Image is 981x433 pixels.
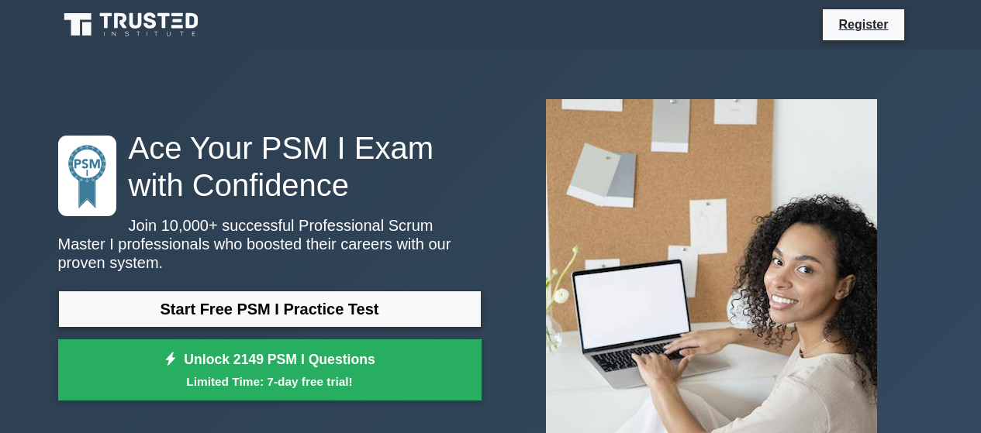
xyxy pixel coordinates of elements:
[58,216,482,272] p: Join 10,000+ successful Professional Scrum Master I professionals who boosted their careers with ...
[78,373,462,390] small: Limited Time: 7-day free trial!
[58,290,482,328] a: Start Free PSM I Practice Test
[829,15,897,34] a: Register
[58,339,482,401] a: Unlock 2149 PSM I QuestionsLimited Time: 7-day free trial!
[58,129,482,204] h1: Ace Your PSM I Exam with Confidence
